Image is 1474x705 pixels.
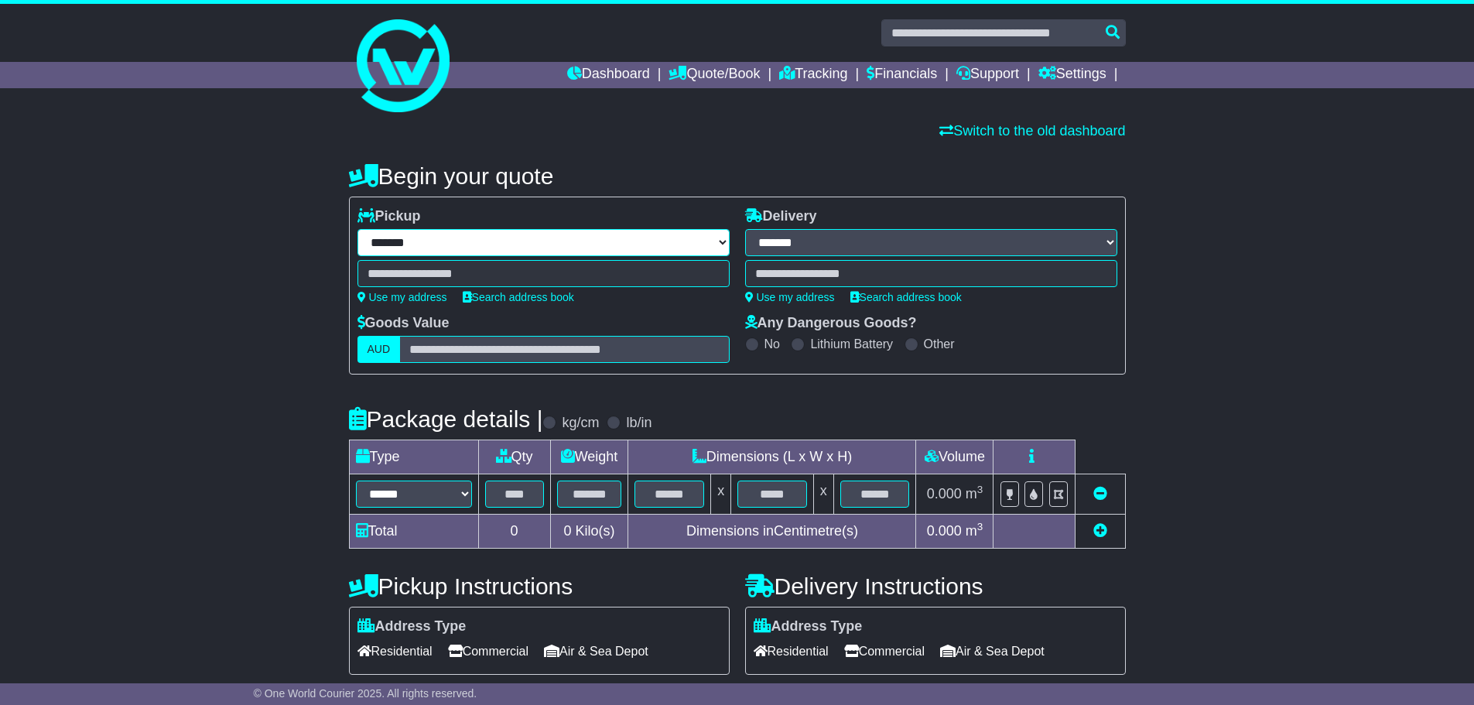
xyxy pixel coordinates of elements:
span: 0.000 [927,486,962,501]
sup: 3 [977,521,983,532]
td: Total [349,515,478,549]
td: x [813,474,833,515]
label: Goods Value [357,315,450,332]
label: kg/cm [562,415,599,432]
td: Volume [916,440,993,474]
a: Quote/Book [669,62,760,88]
span: Air & Sea Depot [940,639,1045,663]
span: 0.000 [927,523,962,539]
label: Address Type [357,618,467,635]
a: Remove this item [1093,486,1107,501]
span: m [966,523,983,539]
td: 0 [478,515,550,549]
span: Commercial [844,639,925,663]
td: Type [349,440,478,474]
span: Residential [357,639,433,663]
h4: Delivery Instructions [745,573,1126,599]
td: Qty [478,440,550,474]
h4: Package details | [349,406,543,432]
span: © One World Courier 2025. All rights reserved. [254,687,477,700]
label: No [764,337,780,351]
span: Air & Sea Depot [544,639,648,663]
a: Dashboard [567,62,650,88]
h4: Pickup Instructions [349,573,730,599]
span: Commercial [448,639,528,663]
label: Address Type [754,618,863,635]
a: Search address book [463,291,574,303]
label: Any Dangerous Goods? [745,315,917,332]
a: Use my address [745,291,835,303]
a: Search address book [850,291,962,303]
td: Dimensions (L x W x H) [628,440,916,474]
label: Delivery [745,208,817,225]
span: m [966,486,983,501]
a: Switch to the old dashboard [939,123,1125,139]
a: Financials [867,62,937,88]
td: Kilo(s) [550,515,628,549]
h4: Begin your quote [349,163,1126,189]
td: x [711,474,731,515]
span: 0 [563,523,571,539]
label: Other [924,337,955,351]
td: Dimensions in Centimetre(s) [628,515,916,549]
a: Tracking [779,62,847,88]
a: Add new item [1093,523,1107,539]
a: Settings [1038,62,1106,88]
label: lb/in [626,415,652,432]
label: AUD [357,336,401,363]
a: Use my address [357,291,447,303]
span: Residential [754,639,829,663]
label: Lithium Battery [810,337,893,351]
label: Pickup [357,208,421,225]
td: Weight [550,440,628,474]
sup: 3 [977,484,983,495]
a: Support [956,62,1019,88]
